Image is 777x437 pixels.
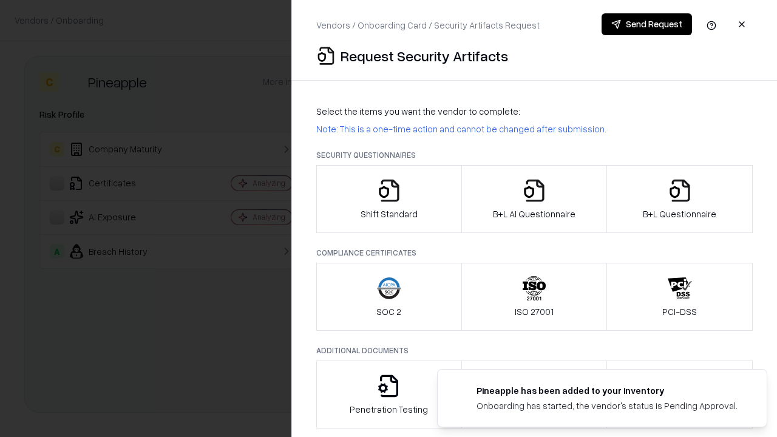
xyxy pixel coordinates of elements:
button: B+L Questionnaire [606,165,753,233]
p: Compliance Certificates [316,248,753,258]
p: PCI-DSS [662,305,697,318]
div: Pineapple has been added to your inventory [477,384,738,397]
p: Vendors / Onboarding Card / Security Artifacts Request [316,19,540,32]
button: Shift Standard [316,165,462,233]
p: Select the items you want the vendor to complete: [316,105,753,118]
button: Send Request [602,13,692,35]
button: Privacy Policy [461,361,608,429]
p: ISO 27001 [515,305,554,318]
p: B+L AI Questionnaire [493,208,575,220]
p: B+L Questionnaire [643,208,716,220]
button: ISO 27001 [461,263,608,331]
button: Penetration Testing [316,361,462,429]
p: Note: This is a one-time action and cannot be changed after submission. [316,123,753,135]
button: SOC 2 [316,263,462,331]
p: Shift Standard [361,208,418,220]
div: Onboarding has started, the vendor's status is Pending Approval. [477,399,738,412]
p: SOC 2 [376,305,401,318]
button: PCI-DSS [606,263,753,331]
p: Request Security Artifacts [341,46,508,66]
p: Security Questionnaires [316,150,753,160]
button: B+L AI Questionnaire [461,165,608,233]
p: Penetration Testing [350,403,428,416]
img: pineappleenergy.com [452,384,467,399]
p: Additional Documents [316,345,753,356]
button: Data Processing Agreement [606,361,753,429]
